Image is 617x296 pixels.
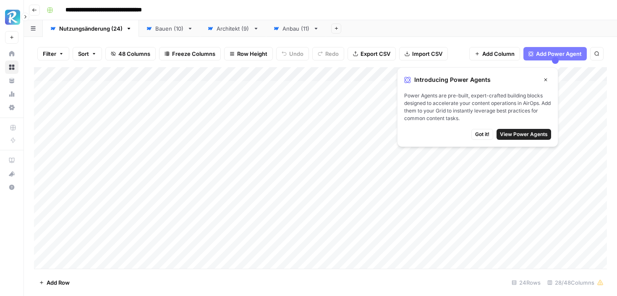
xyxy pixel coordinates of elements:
div: Architekt (9) [217,24,250,33]
span: Got it! [475,131,489,138]
button: Help + Support [5,181,18,194]
button: What's new? [5,167,18,181]
span: Sort [78,50,89,58]
button: Got it! [471,129,493,140]
span: Add Power Agent [536,50,582,58]
button: Redo [312,47,344,60]
span: Redo [325,50,339,58]
button: Sort [73,47,102,60]
button: 48 Columns [105,47,156,60]
div: 24 Rows [508,276,544,289]
button: Row Height [224,47,273,60]
button: Export CSV [348,47,396,60]
a: AirOps Academy [5,154,18,167]
span: Add Row [47,278,70,287]
img: Radyant Logo [5,10,20,25]
a: Nutzungsänderung (24) [43,20,139,37]
button: Filter [37,47,69,60]
div: Anbau (11) [282,24,310,33]
div: Bauen (10) [155,24,184,33]
button: View Power Agents [497,129,551,140]
a: Browse [5,60,18,74]
a: Bauen (10) [139,20,200,37]
button: Add Row [34,276,75,289]
span: Row Height [237,50,267,58]
a: Home [5,47,18,60]
a: Your Data [5,74,18,87]
span: Freeze Columns [172,50,215,58]
span: Filter [43,50,56,58]
span: View Power Agents [500,131,548,138]
a: Settings [5,101,18,114]
div: Introducing Power Agents [404,74,551,85]
button: Freeze Columns [159,47,221,60]
button: Import CSV [399,47,448,60]
button: Add Power Agent [523,47,587,60]
span: Undo [289,50,303,58]
div: 28/48 Columns [544,276,607,289]
a: Architekt (9) [200,20,266,37]
button: Workspace: Radyant [5,7,18,28]
span: Power Agents are pre-built, expert-crafted building blocks designed to accelerate your content op... [404,92,551,122]
button: Add Column [469,47,520,60]
div: Nutzungsänderung (24) [59,24,123,33]
span: Import CSV [412,50,442,58]
button: Undo [276,47,309,60]
span: 48 Columns [118,50,150,58]
a: Usage [5,87,18,101]
span: Add Column [482,50,515,58]
span: Export CSV [361,50,390,58]
a: Anbau (11) [266,20,326,37]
